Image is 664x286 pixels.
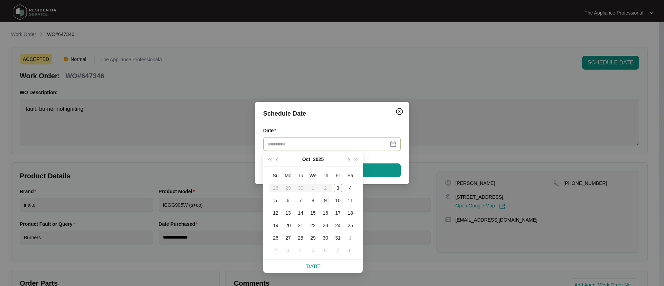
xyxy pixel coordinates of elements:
div: 11 [346,196,354,205]
div: 21 [296,221,305,230]
div: 16 [321,209,330,217]
th: Su [269,169,282,182]
div: 15 [309,209,317,217]
button: Oct [302,152,310,166]
td: 2025-10-18 [344,207,357,219]
td: 2025-11-06 [319,244,332,257]
div: 24 [334,221,342,230]
td: 2025-10-31 [332,232,344,244]
td: 2025-10-15 [307,207,319,219]
div: 2 [271,246,280,254]
td: 2025-10-20 [282,219,294,232]
td: 2025-10-27 [282,232,294,244]
td: 2025-11-02 [269,244,282,257]
label: Date [263,127,279,134]
div: 28 [296,234,305,242]
div: 4 [346,184,354,192]
td: 2025-11-05 [307,244,319,257]
div: 26 [271,234,280,242]
th: Fr [332,169,344,182]
td: 2025-11-03 [282,244,294,257]
div: 3 [284,246,292,254]
div: 18 [346,209,354,217]
td: 2025-10-12 [269,207,282,219]
th: We [307,169,319,182]
td: 2025-11-07 [332,244,344,257]
div: 5 [309,246,317,254]
td: 2025-11-08 [344,244,357,257]
div: 14 [296,209,305,217]
div: 6 [321,246,330,254]
div: 3 [334,184,342,192]
div: 29 [309,234,317,242]
td: 2025-10-09 [319,194,332,207]
div: Schedule Date [263,109,401,118]
td: 2025-10-22 [307,219,319,232]
td: 2025-10-29 [307,232,319,244]
td: 2025-10-30 [319,232,332,244]
td: 2025-10-17 [332,207,344,219]
div: 8 [346,246,354,254]
input: Date [267,140,388,148]
div: 17 [334,209,342,217]
div: 13 [284,209,292,217]
td: 2025-11-01 [344,232,357,244]
th: Sa [344,169,357,182]
td: 2025-10-26 [269,232,282,244]
th: Mo [282,169,294,182]
div: 27 [284,234,292,242]
div: 5 [271,196,280,205]
button: Close [394,106,405,117]
div: 20 [284,221,292,230]
td: 2025-10-23 [319,219,332,232]
div: 10 [334,196,342,205]
div: 9 [321,196,330,205]
a: [DATE] [305,263,321,269]
td: 2025-10-07 [294,194,307,207]
td: 2025-10-08 [307,194,319,207]
td: 2025-10-21 [294,219,307,232]
div: 30 [321,234,330,242]
button: 2025 [313,152,324,166]
td: 2025-10-16 [319,207,332,219]
div: 19 [271,221,280,230]
div: 25 [346,221,354,230]
div: 7 [334,246,342,254]
td: 2025-10-11 [344,194,357,207]
td: 2025-11-04 [294,244,307,257]
td: 2025-10-13 [282,207,294,219]
td: 2025-10-24 [332,219,344,232]
td: 2025-10-25 [344,219,357,232]
div: 22 [309,221,317,230]
td: 2025-10-19 [269,219,282,232]
td: 2025-10-05 [269,194,282,207]
td: 2025-10-04 [344,182,357,194]
th: Tu [294,169,307,182]
div: 4 [296,246,305,254]
div: 23 [321,221,330,230]
td: 2025-10-03 [332,182,344,194]
div: 1 [346,234,354,242]
td: 2025-10-14 [294,207,307,219]
div: 8 [309,196,317,205]
td: 2025-10-28 [294,232,307,244]
img: closeCircle [395,107,404,116]
td: 2025-10-06 [282,194,294,207]
div: 31 [334,234,342,242]
td: 2025-10-10 [332,194,344,207]
div: 12 [271,209,280,217]
th: Th [319,169,332,182]
div: 6 [284,196,292,205]
div: 7 [296,196,305,205]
